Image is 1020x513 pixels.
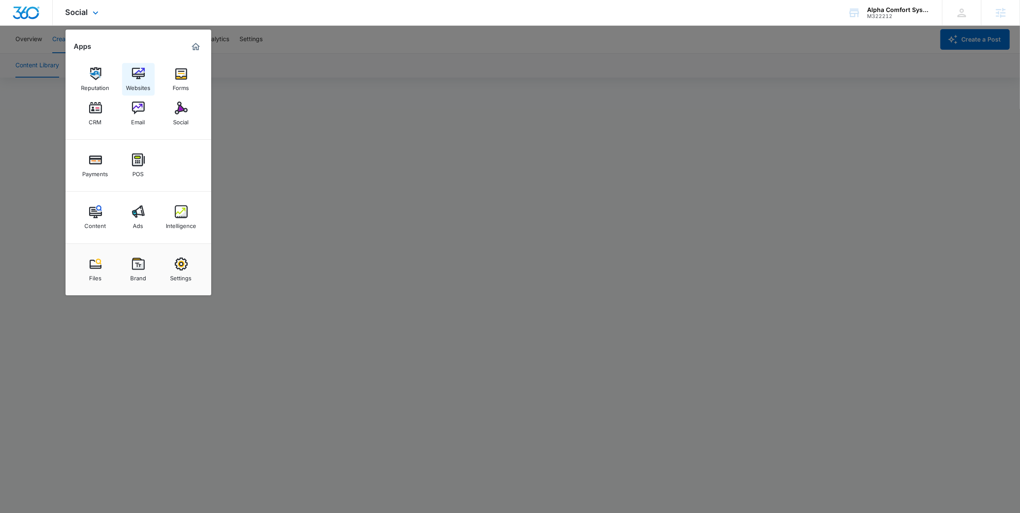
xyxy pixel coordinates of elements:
h2: Apps [74,42,92,51]
span: Social [66,8,88,17]
div: Social [173,114,189,126]
div: Email [132,114,145,126]
div: account name [867,6,930,13]
a: Social [165,97,197,130]
a: Ads [122,201,155,234]
div: Settings [170,270,192,282]
div: Reputation [81,80,110,91]
a: Settings [165,253,197,286]
a: Marketing 360® Dashboard [189,40,203,54]
a: Payments [79,149,112,182]
a: Email [122,97,155,130]
a: Brand [122,253,155,286]
div: account id [867,13,930,19]
a: Intelligence [165,201,197,234]
div: POS [133,166,144,177]
a: CRM [79,97,112,130]
div: Ads [133,218,144,229]
a: POS [122,149,155,182]
div: Intelligence [166,218,196,229]
div: Content [85,218,106,229]
div: CRM [89,114,102,126]
a: Files [79,253,112,286]
a: Content [79,201,112,234]
div: Brand [130,270,146,282]
a: Forms [165,63,197,96]
div: Payments [83,166,108,177]
div: Websites [126,80,150,91]
a: Reputation [79,63,112,96]
div: Files [89,270,102,282]
a: Websites [122,63,155,96]
div: Forms [173,80,189,91]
